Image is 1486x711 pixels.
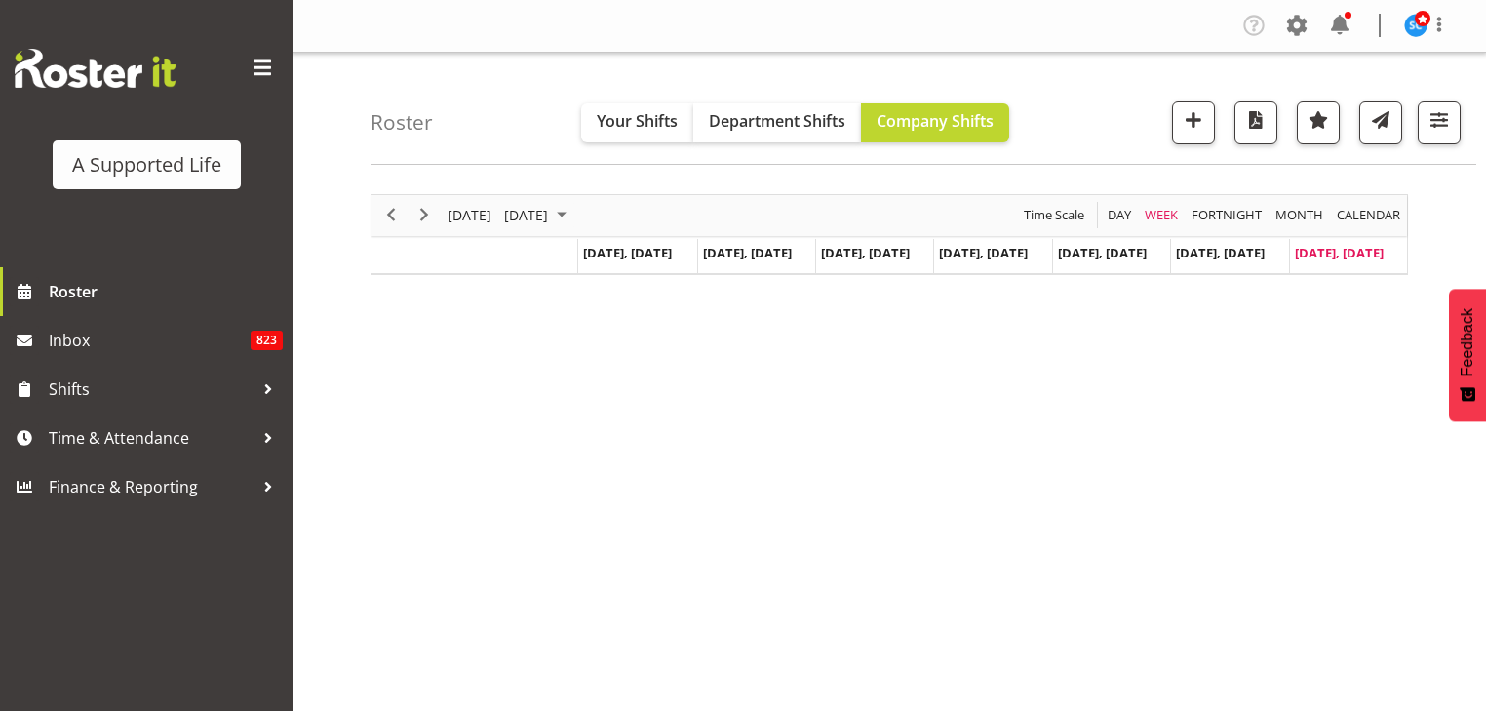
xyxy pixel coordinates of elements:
[1334,203,1404,227] button: Month
[693,103,861,142] button: Department Shifts
[1189,203,1266,227] button: Fortnight
[251,331,283,350] span: 823
[939,244,1028,261] span: [DATE], [DATE]
[877,110,994,132] span: Company Shifts
[49,472,254,501] span: Finance & Reporting
[709,110,845,132] span: Department Shifts
[1106,203,1133,227] span: Day
[1418,101,1461,144] button: Filter Shifts
[1359,101,1402,144] button: Send a list of all shifts for the selected filtered period to all rostered employees.
[1172,101,1215,144] button: Add a new shift
[1105,203,1135,227] button: Timeline Day
[1190,203,1264,227] span: Fortnight
[408,195,441,236] div: next period
[1176,244,1265,261] span: [DATE], [DATE]
[1142,203,1182,227] button: Timeline Week
[411,203,438,227] button: Next
[1449,289,1486,421] button: Feedback - Show survey
[1022,203,1086,227] span: Time Scale
[1272,203,1327,227] button: Timeline Month
[597,110,678,132] span: Your Shifts
[371,194,1408,275] div: Timeline Week of August 17, 2025
[703,244,792,261] span: [DATE], [DATE]
[378,203,405,227] button: Previous
[1234,101,1277,144] button: Download a PDF of the roster according to the set date range.
[371,111,433,134] h4: Roster
[1297,101,1340,144] button: Highlight an important date within the roster.
[445,203,575,227] button: August 2025
[1295,244,1384,261] span: [DATE], [DATE]
[861,103,1009,142] button: Company Shifts
[821,244,910,261] span: [DATE], [DATE]
[1404,14,1427,37] img: silke-carter9768.jpg
[581,103,693,142] button: Your Shifts
[446,203,550,227] span: [DATE] - [DATE]
[1021,203,1088,227] button: Time Scale
[583,244,672,261] span: [DATE], [DATE]
[374,195,408,236] div: previous period
[49,326,251,355] span: Inbox
[1335,203,1402,227] span: calendar
[1143,203,1180,227] span: Week
[49,423,254,453] span: Time & Attendance
[1273,203,1325,227] span: Month
[1058,244,1147,261] span: [DATE], [DATE]
[441,195,578,236] div: August 11 - 17, 2025
[72,150,221,179] div: A Supported Life
[15,49,176,88] img: Rosterit website logo
[49,277,283,306] span: Roster
[1459,308,1476,376] span: Feedback
[49,375,254,404] span: Shifts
